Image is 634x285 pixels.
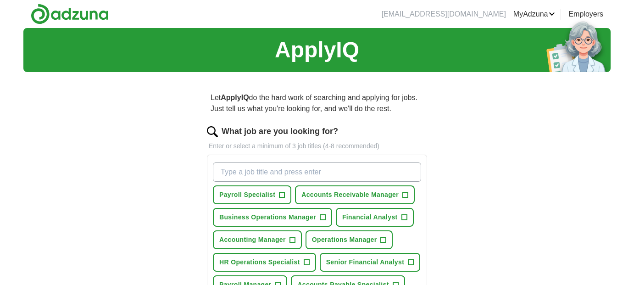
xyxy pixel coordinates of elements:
[207,141,427,151] p: Enter or select a minimum of 3 job titles (4-8 recommended)
[312,235,377,245] span: Operations Manager
[213,185,291,204] button: Payroll Specialist
[31,4,109,24] img: Adzuna logo
[213,253,316,272] button: HR Operations Specialist
[207,89,427,118] p: Let do the hard work of searching and applying for jobs. Just tell us what you're looking for, an...
[513,9,556,20] a: MyAdzuna
[221,94,249,101] strong: ApplyIQ
[213,230,302,249] button: Accounting Manager
[219,190,275,200] span: Payroll Specialist
[301,190,399,200] span: Accounts Receivable Manager
[336,208,414,227] button: Financial Analyst
[213,208,332,227] button: Business Operations Manager
[382,9,506,20] li: [EMAIL_ADDRESS][DOMAIN_NAME]
[295,185,415,204] button: Accounts Receivable Manager
[219,212,316,222] span: Business Operations Manager
[207,126,218,137] img: search.png
[222,125,338,138] label: What job are you looking for?
[275,34,359,67] h1: ApplyIQ
[219,257,300,267] span: HR Operations Specialist
[326,257,404,267] span: Senior Financial Analyst
[320,253,420,272] button: Senior Financial Analyst
[306,230,393,249] button: Operations Manager
[219,235,286,245] span: Accounting Manager
[568,9,603,20] a: Employers
[342,212,398,222] span: Financial Analyst
[213,162,421,182] input: Type a job title and press enter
